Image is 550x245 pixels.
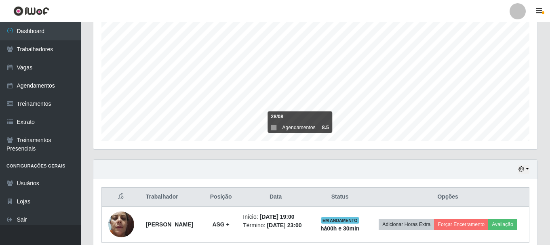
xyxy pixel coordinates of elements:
li: Início: [243,213,308,221]
button: Avaliação [488,219,517,230]
strong: há 00 h e 30 min [320,225,360,232]
img: 1674076279128.jpeg [108,207,134,241]
button: Forçar Encerramento [434,219,488,230]
strong: ASG + [212,221,229,228]
time: [DATE] 19:00 [260,214,295,220]
th: Data [238,188,313,207]
li: Término: [243,221,308,230]
th: Opções [367,188,529,207]
strong: [PERSON_NAME] [146,221,193,228]
img: CoreUI Logo [13,6,49,16]
th: Posição [204,188,238,207]
th: Status [313,188,367,207]
button: Adicionar Horas Extra [379,219,434,230]
span: EM ANDAMENTO [321,217,359,224]
th: Trabalhador [141,188,204,207]
time: [DATE] 23:00 [267,222,301,228]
